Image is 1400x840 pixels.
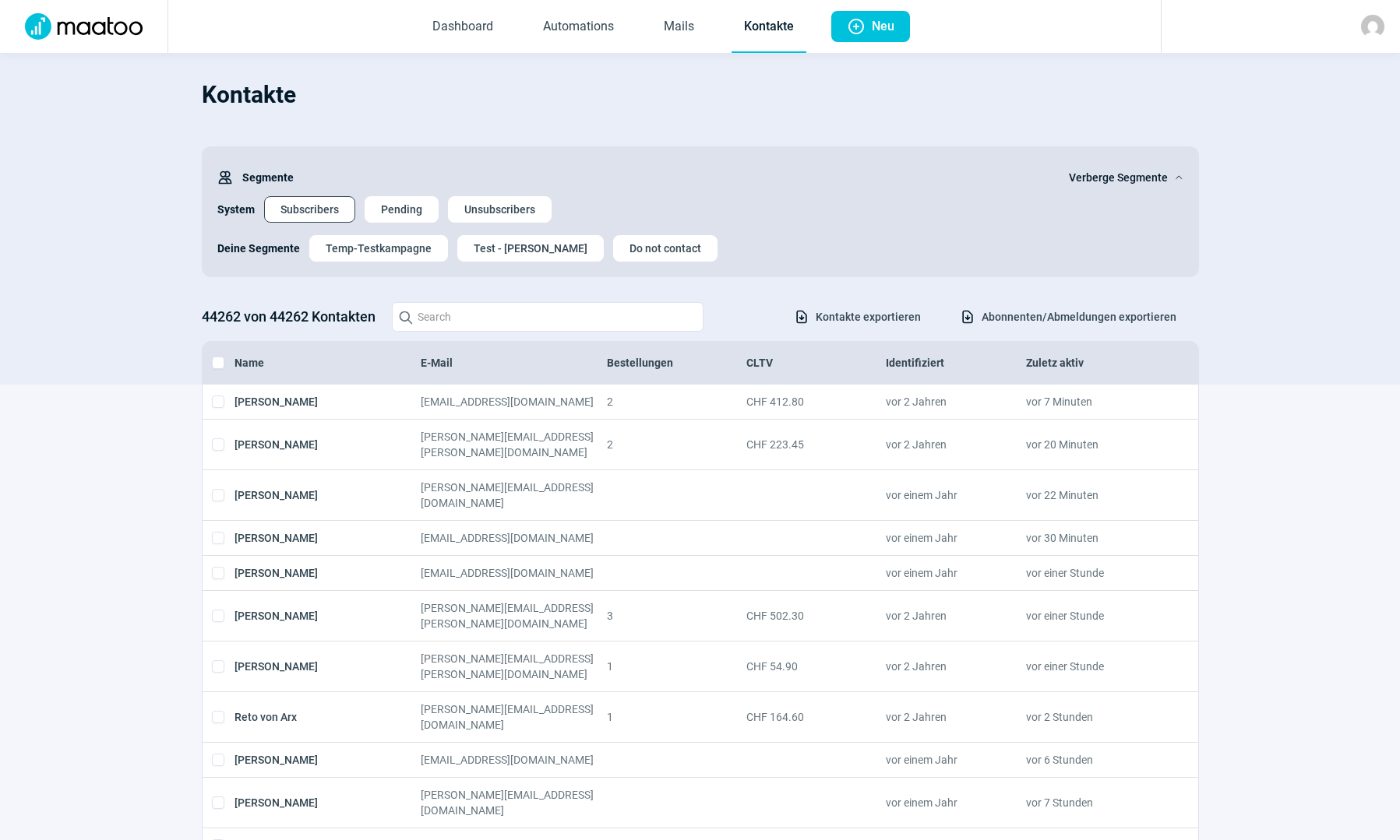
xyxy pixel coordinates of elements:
span: Unsubscribers [464,197,535,222]
div: vor einer Stunde [1026,565,1165,581]
div: CHF 223.45 [746,429,886,460]
button: Kontakte exportieren [778,304,937,330]
input: Search [392,302,704,332]
div: 2 [607,429,746,460]
div: vor 7 Minuten [1026,394,1165,409]
div: [PERSON_NAME] [235,429,421,460]
div: System [217,196,255,223]
img: avatar [1361,15,1384,38]
button: Neu [831,11,910,42]
div: [PERSON_NAME][EMAIL_ADDRESS][DOMAIN_NAME] [421,480,607,511]
span: Verberge Segmente [1069,168,1168,187]
div: [PERSON_NAME] [235,480,421,511]
span: Pending [381,197,422,222]
div: Deine Segmente [217,235,300,262]
button: Pending [365,196,439,223]
button: Subscribers [264,196,355,223]
span: Subscribers [280,197,339,222]
div: vor 30 Minuten [1026,530,1165,546]
div: [EMAIL_ADDRESS][DOMAIN_NAME] [421,530,607,546]
div: vor einer Stunde [1026,651,1165,682]
div: [PERSON_NAME] [235,530,421,546]
div: Segmente [217,162,294,193]
div: [PERSON_NAME] [235,651,421,682]
div: Identifiziert [886,355,1025,371]
div: [PERSON_NAME] [235,752,421,768]
div: CHF 412.80 [746,394,886,409]
h1: Kontakte [202,69,1199,121]
div: vor 2 Jahren [886,429,1025,460]
div: vor einem Jahr [886,787,1025,818]
button: Unsubscribers [448,196,552,223]
div: [PERSON_NAME][EMAIL_ADDRESS][DOMAIN_NAME] [421,701,607,733]
span: Abonnenten/Abmeldungen exportieren [982,304,1176,329]
h3: 44262 von 44262 Kontakten [202,304,376,329]
span: Neu [872,11,894,42]
span: Test - [PERSON_NAME] [474,236,587,261]
div: vor 2 Jahren [886,600,1025,631]
div: CHF 502.30 [746,600,886,631]
button: Test - [PERSON_NAME] [457,235,604,262]
a: Mails [651,2,707,53]
div: vor 2 Stunden [1026,701,1165,733]
div: 1 [607,651,746,682]
div: CHF 164.60 [746,701,886,733]
a: Kontakte [732,2,806,53]
div: vor 2 Jahren [886,701,1025,733]
div: vor einem Jahr [886,752,1025,768]
div: vor 22 Minuten [1026,480,1165,511]
div: [PERSON_NAME] [235,787,421,818]
span: Kontakte exportieren [816,304,921,329]
button: Do not contact [613,235,718,262]
button: Abonnenten/Abmeldungen exportieren [943,304,1193,330]
a: Dashboard [420,2,506,53]
div: vor 7 Stunden [1026,787,1165,818]
div: 1 [607,701,746,733]
div: vor 6 Stunden [1026,752,1165,768]
div: vor einem Jahr [886,565,1025,581]
div: Reto von Arx [235,701,421,733]
a: Automations [531,2,626,53]
span: Temp-Testkampagne [326,236,432,261]
div: [EMAIL_ADDRESS][DOMAIN_NAME] [421,394,607,409]
div: [PERSON_NAME][EMAIL_ADDRESS][PERSON_NAME][DOMAIN_NAME] [421,651,607,682]
div: vor 2 Jahren [886,651,1025,682]
div: vor einem Jahr [886,480,1025,511]
span: Do not contact [629,236,701,261]
div: [PERSON_NAME] [235,600,421,631]
div: [EMAIL_ADDRESS][DOMAIN_NAME] [421,752,607,768]
div: vor einem Jahr [886,530,1025,546]
div: vor 2 Jahren [886,394,1025,409]
div: E-Mail [421,355,607,371]
div: CHF 54.90 [746,651,886,682]
div: Bestellungen [607,355,746,371]
div: 3 [607,600,746,631]
div: Name [235,355,421,371]
div: [PERSON_NAME][EMAIL_ADDRESS][PERSON_NAME][DOMAIN_NAME] [421,429,607,460]
div: [PERSON_NAME][EMAIL_ADDRESS][PERSON_NAME][DOMAIN_NAME] [421,600,607,631]
div: [PERSON_NAME][EMAIL_ADDRESS][DOMAIN_NAME] [421,787,607,818]
div: [EMAIL_ADDRESS][DOMAIN_NAME] [421,565,607,581]
div: vor 20 Minuten [1026,429,1165,460]
div: 2 [607,394,746,409]
img: Logo [16,13,152,40]
div: [PERSON_NAME] [235,565,421,581]
div: CLTV [746,355,886,371]
div: [PERSON_NAME] [235,394,421,409]
div: vor einer Stunde [1026,600,1165,631]
button: Temp-Testkampagne [309,235,448,262]
div: Zuletz aktiv [1026,355,1165,371]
